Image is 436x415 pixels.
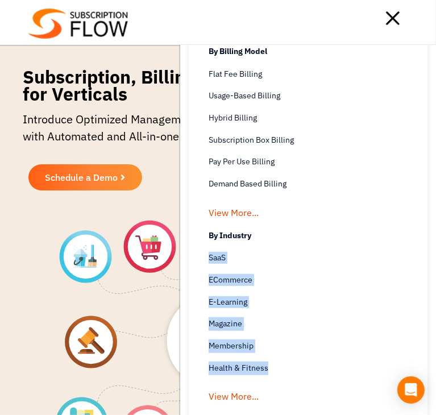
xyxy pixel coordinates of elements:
[397,376,425,404] div: Open Intercom Messenger
[209,252,226,264] span: SaaS
[209,177,419,191] a: Demand Based Billing
[209,362,419,375] a: Health & Fitness
[209,90,280,102] span: Usage-Based Billing
[209,45,419,61] h4: By Billing Model
[209,296,247,308] span: E-Learning
[209,295,419,309] a: E-Learning
[209,68,262,80] span: Flat Fee Billing
[209,273,419,287] a: ECommerce
[209,274,252,286] span: ECommerce
[209,383,259,404] a: View More...
[209,112,257,124] span: Hybrid Billing
[209,317,419,331] a: Magazine
[209,133,419,147] a: Subscription Box Billing
[209,229,419,246] h4: By Industry
[209,134,294,146] span: Subscription Box Billing
[209,251,419,265] a: SaaS
[209,155,419,169] a: Pay Per Use Billing
[209,200,259,221] a: View More...
[209,89,419,103] a: Usage-Based Billing
[209,339,419,353] a: Membership
[209,111,419,125] a: Hybrid Billing
[209,67,419,81] a: Flat Fee Billing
